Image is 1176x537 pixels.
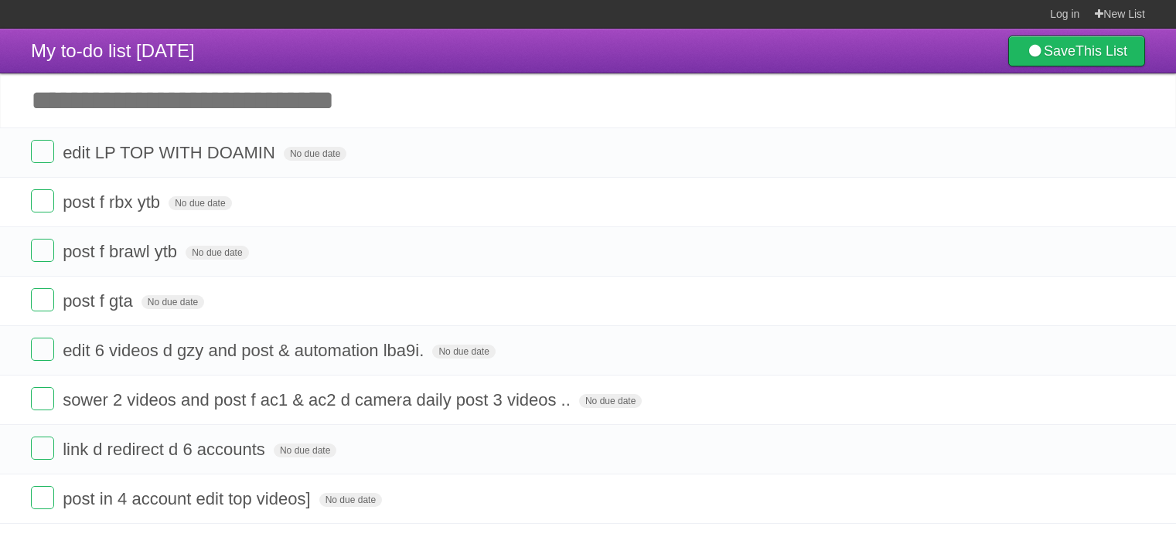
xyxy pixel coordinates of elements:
[63,390,574,410] span: sower 2 videos and post f ac1 & ac2 d camera daily post 3 videos ..
[31,437,54,460] label: Done
[31,486,54,509] label: Done
[31,288,54,311] label: Done
[31,189,54,212] label: Done
[1075,43,1127,59] b: This List
[63,341,428,360] span: edit 6 videos d gzy and post & automation lba9i.
[63,242,181,261] span: post f brawl ytb
[284,147,346,161] span: No due date
[579,394,642,408] span: No due date
[319,493,382,507] span: No due date
[31,338,54,361] label: Done
[63,489,314,508] span: post in 4 account edit top videos]
[63,143,279,162] span: edit LP TOP WITH DOAMIN
[432,345,495,359] span: No due date
[31,387,54,410] label: Done
[141,295,204,309] span: No due date
[31,140,54,163] label: Done
[274,444,336,457] span: No due date
[169,196,231,210] span: No due date
[63,192,164,212] span: post f rbx ytb
[63,291,137,311] span: post f gta
[31,40,195,61] span: My to-do list [DATE]
[31,239,54,262] label: Done
[1008,36,1145,66] a: SaveThis List
[63,440,269,459] span: link d redirect d 6 accounts
[186,246,248,260] span: No due date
